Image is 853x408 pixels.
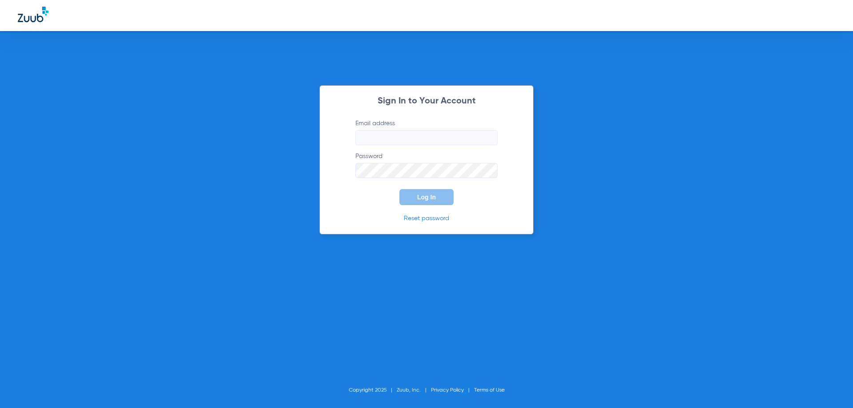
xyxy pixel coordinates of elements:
a: Reset password [404,215,449,222]
img: Zuub Logo [18,7,48,22]
li: Copyright 2025 [349,386,397,395]
h2: Sign In to Your Account [342,97,511,106]
a: Privacy Policy [431,388,464,393]
button: Log In [399,189,454,205]
a: Terms of Use [474,388,505,393]
input: Password [355,163,498,178]
label: Email address [355,119,498,145]
span: Log In [417,194,436,201]
iframe: Chat Widget [809,365,853,408]
label: Password [355,152,498,178]
li: Zuub, Inc. [397,386,431,395]
input: Email address [355,130,498,145]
